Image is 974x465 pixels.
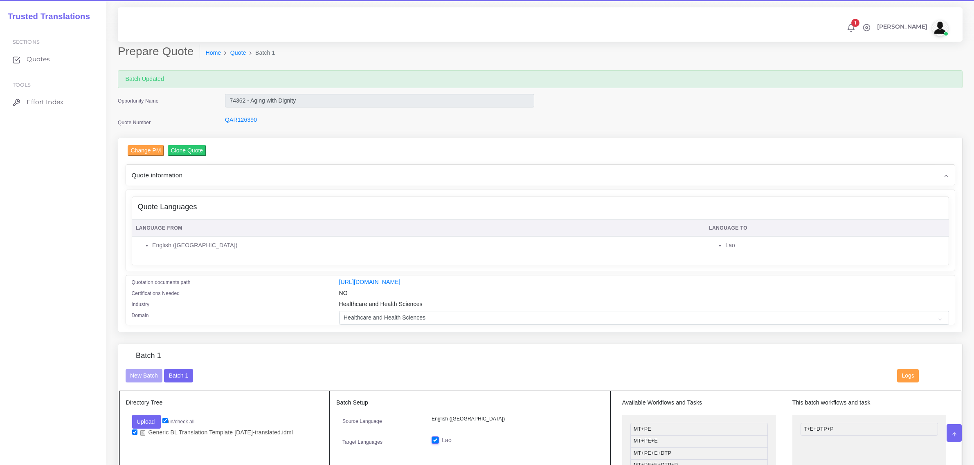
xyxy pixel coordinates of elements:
a: Generic BL Translation Template [DATE]-translated.idml [137,429,296,436]
label: Domain [132,312,149,319]
span: Logs [902,372,914,379]
span: 1 [851,19,859,27]
input: Change PM [128,145,164,156]
div: Quote information [126,165,955,186]
label: Source Language [342,418,382,425]
h4: Batch 1 [136,351,161,360]
li: Lao [725,241,945,250]
button: New Batch [126,369,163,383]
a: Quotes [6,51,100,68]
h4: Quote Languages [138,203,197,212]
th: Language To [705,220,949,237]
a: Effort Index [6,94,100,111]
a: Quote [230,49,246,57]
button: Upload [132,415,161,429]
a: [URL][DOMAIN_NAME] [339,279,400,285]
a: 1 [844,23,858,32]
label: Quote Number [118,119,151,126]
li: English ([GEOGRAPHIC_DATA]) [152,241,700,250]
label: Quotation documents path [132,279,191,286]
li: Batch 1 [246,49,275,57]
h2: Trusted Translations [2,11,90,21]
label: Target Languages [342,438,382,446]
h5: This batch workflows and task [792,399,946,406]
div: NO [333,289,955,300]
h2: Prepare Quote [118,45,200,58]
a: Home [206,49,221,57]
p: English ([GEOGRAPHIC_DATA]) [432,415,598,423]
label: Certifications Needed [132,290,180,297]
span: Tools [13,82,31,88]
div: Batch Updated [118,70,963,88]
img: avatar [932,20,948,36]
th: Language From [132,220,705,237]
span: Quotes [27,55,50,64]
h5: Directory Tree [126,399,324,406]
a: Trusted Translations [2,10,90,23]
a: [PERSON_NAME]avatar [873,20,951,36]
li: MT+PE+E [630,435,768,447]
li: MT+PE [630,423,768,436]
button: Logs [897,369,919,383]
label: Lao [442,436,452,445]
span: Effort Index [27,98,63,107]
a: New Batch [126,372,163,378]
div: Healthcare and Health Sciences [333,300,955,311]
h5: Available Workflows and Tasks [622,399,776,406]
a: Batch 1 [164,372,193,378]
label: Opportunity Name [118,97,159,105]
span: [PERSON_NAME] [877,24,927,29]
span: Sections [13,39,40,45]
li: MT+PE+E+DTP [630,447,768,460]
input: un/check all [162,418,168,423]
a: QAR126390 [225,116,257,123]
input: Clone Quote [168,145,207,156]
span: Quote information [132,170,183,180]
label: un/check all [162,418,194,425]
button: Batch 1 [164,369,193,383]
li: T+E+DTP+P [801,423,938,436]
h5: Batch Setup [336,399,604,406]
label: Industry [132,301,150,308]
